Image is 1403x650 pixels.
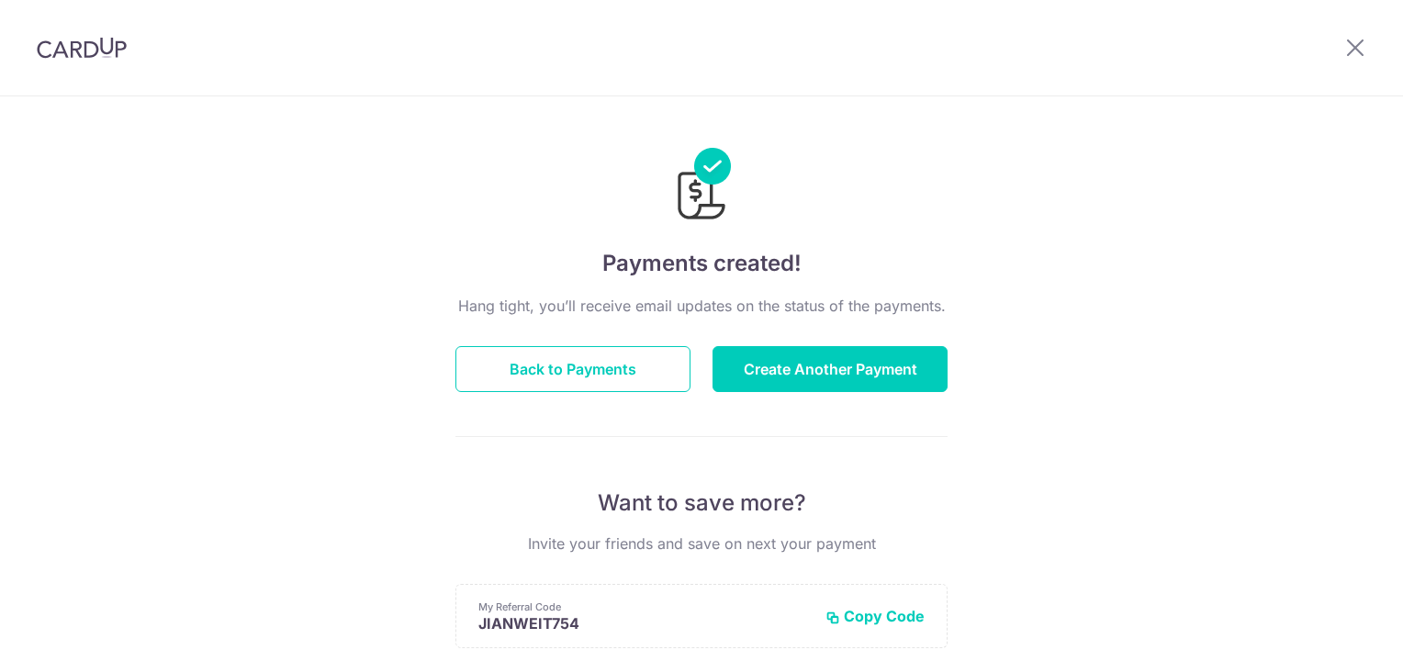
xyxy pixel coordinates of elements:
[455,247,948,280] h4: Payments created!
[455,295,948,317] p: Hang tight, you’ll receive email updates on the status of the payments.
[455,488,948,518] p: Want to save more?
[37,37,127,59] img: CardUp
[478,614,811,633] p: JIANWEIT754
[825,607,925,625] button: Copy Code
[478,600,811,614] p: My Referral Code
[455,532,948,555] p: Invite your friends and save on next your payment
[455,346,690,392] button: Back to Payments
[672,148,731,225] img: Payments
[713,346,948,392] button: Create Another Payment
